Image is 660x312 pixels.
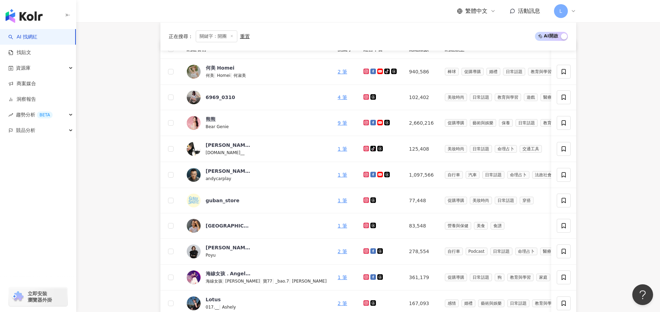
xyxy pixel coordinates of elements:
[461,68,484,75] span: 促購導購
[206,305,219,310] span: 017.__
[289,278,292,284] span: |
[404,110,439,136] td: 2,660,216
[338,249,347,254] a: 2 筆
[445,274,467,281] span: 促購導購
[499,119,513,127] span: 保養
[404,85,439,110] td: 102,402
[445,145,467,153] span: 美妝時尚
[16,123,35,138] span: 競品分析
[486,68,500,75] span: 婚禮
[470,274,492,281] span: 日常話題
[206,197,239,204] div: guban_store
[507,300,529,307] span: 日常話題
[524,93,538,101] span: 遊戲
[445,93,467,101] span: 美妝時尚
[206,168,251,175] div: [PERSON_NAME]老爹
[187,194,201,207] img: KOL Avatar
[187,244,327,259] a: KOL Avatar[PERSON_NAME]Poyu
[260,278,263,284] span: |
[187,116,327,130] a: KOL Avatar熊熊Bear Genie
[187,142,327,156] a: KOL Avatar[PERSON_NAME][DOMAIN_NAME]__
[16,107,53,123] span: 趨勢分析
[470,93,492,101] span: 日常話題
[474,222,488,230] span: 美食
[445,171,463,179] span: 自行車
[470,197,492,204] span: 美妝時尚
[520,145,542,153] span: 交通工具
[206,296,221,303] div: Lotus
[482,171,504,179] span: 日常話題
[503,68,525,75] span: 日常話題
[536,274,550,281] span: 家庭
[8,34,37,41] a: searchAI 找網紅
[445,68,459,75] span: 棒球
[490,248,512,255] span: 日常話題
[206,244,251,251] div: [PERSON_NAME]
[206,116,215,123] div: 熊熊
[338,95,347,100] a: 4 筆
[263,279,272,284] span: 寶77
[404,188,439,213] td: 77,448
[206,64,235,71] div: 何美 Homei
[206,73,214,78] span: 何美
[187,244,201,258] img: KOL Avatar
[206,94,235,101] div: 6969_0310
[478,300,504,307] span: 藝術與娛樂
[240,34,250,39] div: 重置
[234,73,246,78] span: 何淑美
[187,168,327,182] a: KOL Avatar[PERSON_NAME]老爹andycarplay
[404,162,439,188] td: 1,097,566
[404,265,439,291] td: 361,179
[292,279,327,284] span: [PERSON_NAME]
[404,239,439,265] td: 278,554
[8,49,31,56] a: 找貼文
[495,274,504,281] span: 狗
[445,197,467,204] span: 促購導購
[338,275,347,280] a: 1 筆
[495,197,517,204] span: 日常話題
[338,69,347,74] a: 2 筆
[206,222,251,229] div: [GEOGRAPHIC_DATA][DOMAIN_NAME]
[445,119,467,127] span: 促購導購
[222,278,226,284] span: |
[338,223,347,229] a: 1 筆
[528,68,554,75] span: 教育與學習
[540,119,567,127] span: 教育與學習
[404,59,439,85] td: 940,586
[491,222,504,230] span: 食譜
[206,124,229,129] span: Bear Genie
[11,291,25,302] img: chrome extension
[37,112,53,118] div: BETA
[187,64,327,79] a: KOL Avatar何美 Homei何美|Homei|何淑美
[518,8,540,14] span: 活動訊息
[404,136,439,162] td: 125,408
[338,120,347,126] a: 9 筆
[507,171,529,179] span: 命理占卜
[206,270,251,277] div: 海線女孩．Angela寶77
[187,90,201,104] img: KOL Avatar
[560,7,562,15] span: L
[230,72,234,78] span: |
[532,300,558,307] span: 教育與學習
[516,119,538,127] span: 日常話題
[540,93,567,101] span: 醫療與健康
[187,219,327,233] a: KOL Avatar[GEOGRAPHIC_DATA][DOMAIN_NAME]
[495,93,521,101] span: 教育與學習
[187,142,201,156] img: KOL Avatar
[461,300,475,307] span: 婚禮
[187,168,201,182] img: KOL Avatar
[632,284,653,305] iframe: Help Scout Beacon - Open
[6,9,43,23] img: logo
[9,287,67,306] a: chrome extension立即安裝 瀏覽器外掛
[507,274,534,281] span: 教育與學習
[466,248,487,255] span: Podcast
[532,171,554,179] span: 法政社會
[219,304,222,310] span: |
[206,142,251,149] div: [PERSON_NAME]
[338,146,347,152] a: 1 筆
[206,176,231,181] span: andycarplay
[28,291,52,303] span: 立即安裝 瀏覽器外掛
[470,145,492,153] span: 日常話題
[187,296,327,311] a: KOL AvatarLotus017.__|Ashely
[187,116,201,130] img: KOL Avatar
